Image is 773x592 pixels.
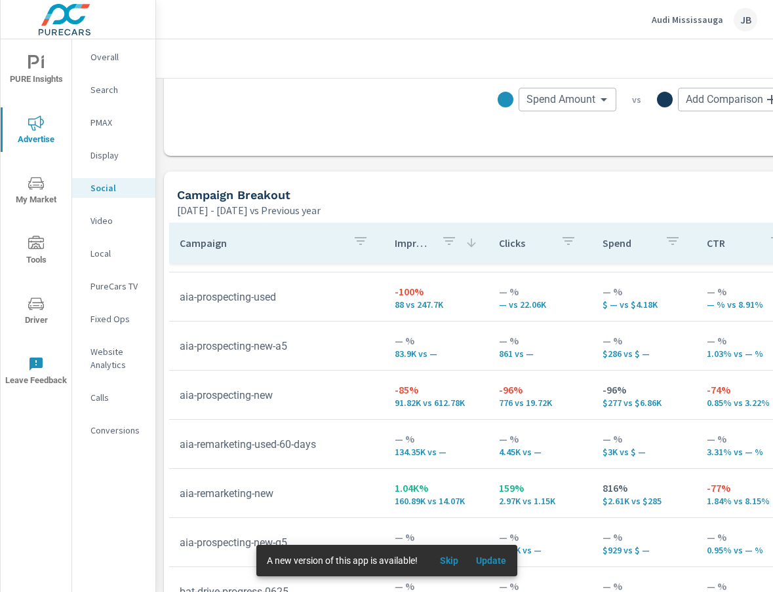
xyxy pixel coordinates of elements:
[395,529,478,545] p: — %
[5,296,68,328] span: Driver
[90,424,145,437] p: Conversions
[90,247,145,260] p: Local
[395,480,478,496] p: 1.04K%
[395,496,478,506] p: 160,893 vs 14,074
[603,496,686,506] p: $2,610 vs $285
[603,431,686,447] p: — %
[72,80,155,100] div: Search
[499,284,582,299] p: — %
[267,555,418,566] span: A new version of this app is available!
[5,115,68,147] span: Advertise
[603,284,686,299] p: — %
[72,276,155,296] div: PureCars TV
[90,50,145,64] p: Overall
[180,236,342,250] p: Campaign
[72,47,155,67] div: Overall
[686,93,763,106] span: Add Comparison
[72,145,155,165] div: Display
[395,398,478,408] p: 91,817 vs 612,783
[603,236,654,250] p: Spend
[603,299,686,310] p: $ — vs $4,183
[395,431,478,447] p: — %
[5,176,68,208] span: My Market
[72,211,155,231] div: Video
[499,431,582,447] p: — %
[395,382,478,398] p: -85%
[652,14,723,26] p: Audi Mississauga
[169,329,384,363] td: aia-prospecting-new-a5
[90,214,145,227] p: Video
[603,348,686,359] p: $286 vs $ —
[707,236,759,250] p: CTR
[603,545,686,555] p: $929 vs $ —
[499,398,582,408] p: 776 vs 19,722
[1,39,71,401] div: nav menu
[499,348,582,359] p: 861 vs —
[603,480,686,496] p: 816%
[169,428,384,461] td: aia-remarketing-used-60-days
[72,420,155,440] div: Conversions
[499,382,582,398] p: -96%
[616,94,657,105] p: vs
[72,113,155,132] div: PMAX
[470,550,512,571] button: Update
[72,244,155,263] div: Local
[90,181,145,194] p: Social
[90,280,145,293] p: PureCars TV
[177,202,321,218] p: [DATE] - [DATE] vs Previous year
[90,116,145,129] p: PMAX
[72,178,155,198] div: Social
[90,391,145,404] p: Calls
[90,149,145,162] p: Display
[603,447,686,457] p: $3,001 vs $ —
[395,348,478,359] p: 83,898 vs —
[395,333,478,348] p: — %
[169,526,384,559] td: aia-prospecting-new-q5
[499,299,582,310] p: — vs 22,059
[603,382,686,398] p: -96%
[499,447,582,457] p: 4,451 vs —
[433,555,465,566] span: Skip
[395,284,478,299] p: -100%
[603,398,686,408] p: $277 vs $6,858
[499,480,582,496] p: 159%
[519,88,616,111] div: Spend Amount
[5,356,68,388] span: Leave Feedback
[603,333,686,348] p: — %
[5,236,68,268] span: Tools
[499,333,582,348] p: — %
[395,236,431,250] p: Impressions
[169,280,384,314] td: aia-prospecting-used
[90,312,145,325] p: Fixed Ops
[72,342,155,375] div: Website Analytics
[177,188,290,202] h5: Campaign Breakout
[734,8,757,31] div: JB
[169,477,384,510] td: aia-remarketing-new
[428,550,470,571] button: Skip
[5,55,68,87] span: PURE Insights
[395,447,478,457] p: 134,354 vs —
[395,299,478,310] p: 88 vs 247,701
[499,545,582,555] p: 2,724 vs —
[72,309,155,329] div: Fixed Ops
[90,83,145,96] p: Search
[169,379,384,412] td: aia-prospecting-new
[499,236,551,250] p: Clicks
[72,388,155,407] div: Calls
[603,529,686,545] p: — %
[499,529,582,545] p: — %
[90,345,145,371] p: Website Analytics
[475,555,507,566] span: Update
[526,93,595,106] span: Spend Amount
[499,496,582,506] p: 2,966 vs 1,147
